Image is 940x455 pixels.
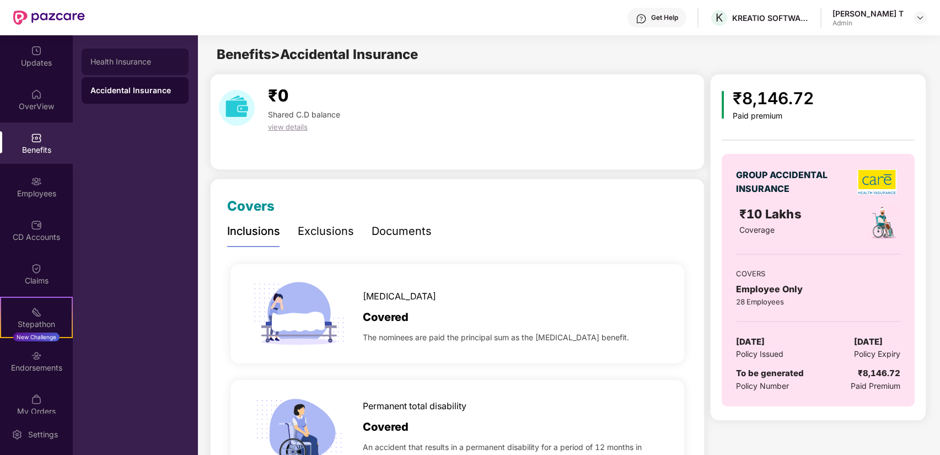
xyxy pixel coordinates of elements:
[268,110,340,119] span: Shared C.D balance
[249,264,348,363] img: icon
[736,348,783,360] span: Policy Issued
[858,367,900,380] div: ₹8,146.72
[31,89,42,100] img: svg+xml;base64,PHN2ZyBpZD0iSG9tZSIgeG1sbnM9Imh0dHA6Ly93d3cudzMub3JnLzIwMDAvc3ZnIiB3aWR0aD0iMjAiIG...
[733,85,814,111] div: ₹8,146.72
[31,350,42,361] img: svg+xml;base64,PHN2ZyBpZD0iRW5kb3JzZW1lbnRzIiB4bWxucz0iaHR0cDovL3d3dy53My5vcmcvMjAwMC9zdmciIHdpZH...
[736,368,804,378] span: To be generated
[832,8,904,19] div: [PERSON_NAME] T
[1,319,72,330] div: Stepathon
[739,207,804,221] span: ₹10 Lakhs
[13,333,60,341] div: New Challenge
[732,13,809,23] div: KREATIO SOFTWARE PRIVATE LIMITED
[736,268,900,279] div: COVERS
[219,90,255,126] img: download
[736,335,765,349] span: [DATE]
[739,225,775,234] span: Coverage
[832,19,904,28] div: Admin
[12,429,23,440] img: svg+xml;base64,PHN2ZyBpZD0iU2V0dGluZy0yMHgyMCIgeG1sbnM9Imh0dHA6Ly93d3cudzMub3JnLzIwMDAvc3ZnIiB3aW...
[31,263,42,274] img: svg+xml;base64,PHN2ZyBpZD0iQ2xhaW0iIHhtbG5zPSJodHRwOi8vd3d3LnczLm9yZy8yMDAwL3N2ZyIgd2lkdGg9IjIwIi...
[372,223,432,240] div: Documents
[90,85,180,96] div: Accidental Insurance
[25,429,61,440] div: Settings
[851,380,900,392] span: Paid Premium
[31,132,42,143] img: svg+xml;base64,PHN2ZyBpZD0iQmVuZWZpdHMiIHhtbG5zPSJodHRwOi8vd3d3LnczLm9yZy8yMDAwL3N2ZyIgd2lkdGg9Ij...
[217,46,418,62] span: Benefits > Accidental Insurance
[13,10,85,25] img: New Pazcare Logo
[854,335,883,349] span: [DATE]
[722,91,724,119] img: icon
[716,11,723,24] span: K
[736,168,832,196] div: GROUP ACCIDENTAL INSURANCE
[736,381,789,390] span: Policy Number
[736,282,900,296] div: Employee Only
[363,331,629,344] span: The nominees are paid the principal sum as the [MEDICAL_DATA] benefit.
[363,290,436,303] span: [MEDICAL_DATA]
[857,169,896,195] img: insurerLogo
[31,307,42,318] img: svg+xml;base64,PHN2ZyB4bWxucz0iaHR0cDovL3d3dy53My5vcmcvMjAwMC9zdmciIHdpZHRoPSIyMSIgaGVpZ2h0PSIyMC...
[298,223,354,240] div: Exclusions
[227,223,280,240] div: Inclusions
[736,296,900,307] div: 28 Employees
[31,220,42,231] img: svg+xml;base64,PHN2ZyBpZD0iQ0RfQWNjb3VudHMiIGRhdGEtbmFtZT0iQ0QgQWNjb3VudHMiIHhtbG5zPSJodHRwOi8vd3...
[31,394,42,405] img: svg+xml;base64,PHN2ZyBpZD0iTXlfT3JkZXJzIiBkYXRhLW5hbWU9Ik15IE9yZGVycyIgeG1sbnM9Imh0dHA6Ly93d3cudz...
[227,196,275,217] div: Covers
[733,111,814,121] div: Paid premium
[268,122,308,131] span: view details
[268,85,288,105] span: ₹0
[363,399,466,413] span: Permanent total disability
[31,45,42,56] img: svg+xml;base64,PHN2ZyBpZD0iVXBkYXRlZCIgeG1sbnM9Imh0dHA6Ly93d3cudzMub3JnLzIwMDAvc3ZnIiB3aWR0aD0iMj...
[363,419,409,436] span: Covered
[636,13,647,24] img: svg+xml;base64,PHN2ZyBpZD0iSGVscC0zMngzMiIgeG1sbnM9Imh0dHA6Ly93d3cudzMub3JnLzIwMDAvc3ZnIiB3aWR0aD...
[651,13,678,22] div: Get Help
[854,348,900,360] span: Policy Expiry
[916,13,925,22] img: svg+xml;base64,PHN2ZyBpZD0iRHJvcGRvd24tMzJ4MzIiIHhtbG5zPSJodHRwOi8vd3d3LnczLm9yZy8yMDAwL3N2ZyIgd2...
[866,205,901,240] img: policyIcon
[90,57,180,66] div: Health Insurance
[31,176,42,187] img: svg+xml;base64,PHN2ZyBpZD0iRW1wbG95ZWVzIiB4bWxucz0iaHR0cDovL3d3dy53My5vcmcvMjAwMC9zdmciIHdpZHRoPS...
[363,309,409,326] span: Covered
